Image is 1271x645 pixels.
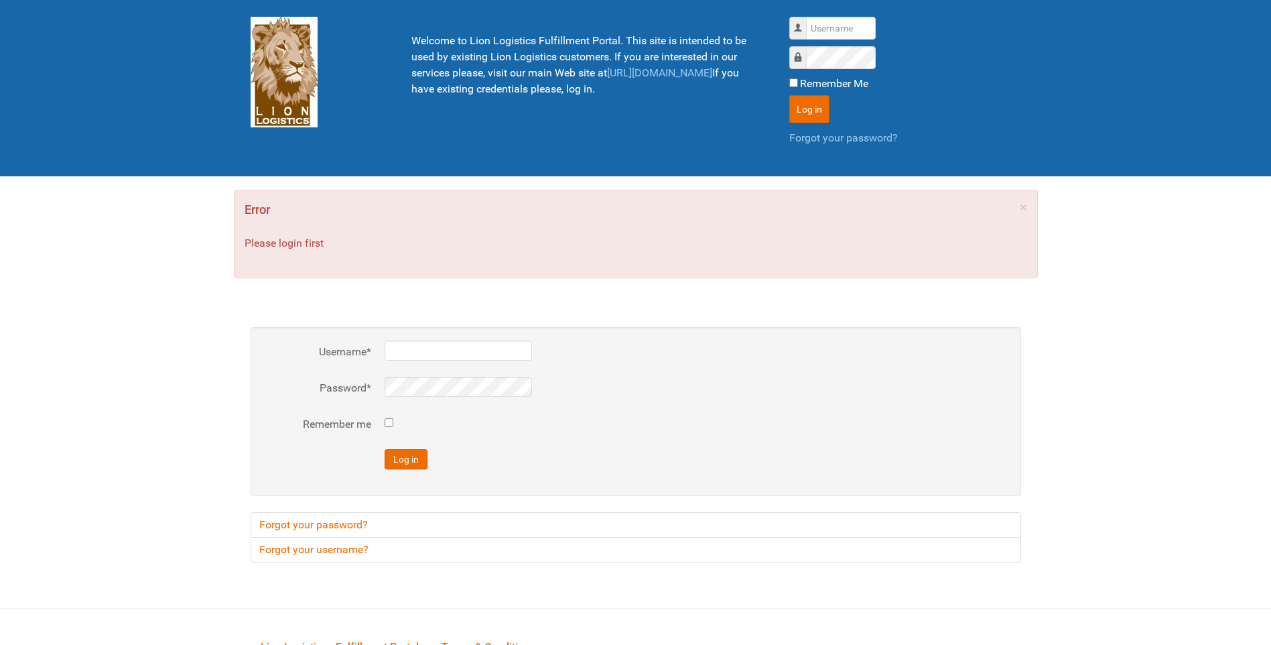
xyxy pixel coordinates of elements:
[245,235,1027,251] p: Please login first
[245,200,1027,219] h4: Error
[411,33,756,97] p: Welcome to Lion Logistics Fulfillment Portal. This site is intended to be used by existing Lion L...
[803,50,803,51] label: Password
[264,380,371,396] label: Password
[789,131,898,144] a: Forgot your password?
[607,66,712,79] a: [URL][DOMAIN_NAME]
[789,95,829,123] button: Log in
[264,344,371,360] label: Username
[251,17,318,127] img: Lion Logistics
[251,65,318,78] a: Lion Logistics
[251,537,1021,563] a: Forgot your username?
[800,76,868,92] label: Remember Me
[264,416,371,432] label: Remember me
[251,512,1021,538] a: Forgot your password?
[385,449,427,469] button: Log in
[1020,200,1027,214] a: ×
[806,17,876,40] input: Username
